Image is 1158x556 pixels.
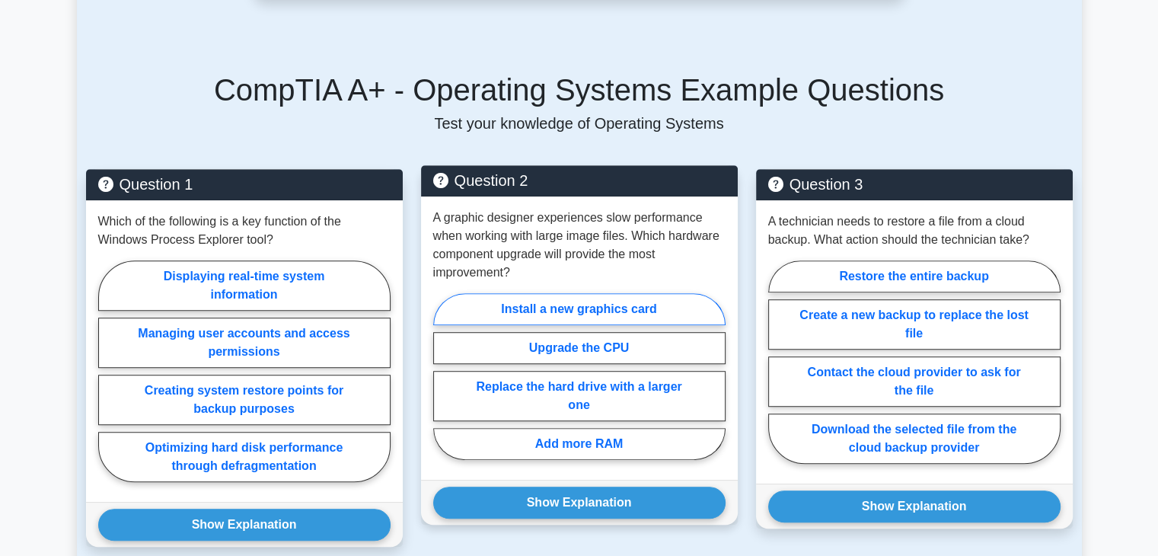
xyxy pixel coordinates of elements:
[98,432,391,482] label: Optimizing hard disk performance through defragmentation
[768,356,1061,407] label: Contact the cloud provider to ask for the file
[433,371,726,421] label: Replace the hard drive with a larger one
[768,414,1061,464] label: Download the selected file from the cloud backup provider
[433,209,726,282] p: A graphic designer experiences slow performance when working with large image files. Which hardwa...
[768,490,1061,522] button: Show Explanation
[768,299,1061,350] label: Create a new backup to replace the lost file
[433,171,726,190] h5: Question 2
[98,318,391,368] label: Managing user accounts and access permissions
[768,260,1061,292] label: Restore the entire backup
[98,260,391,311] label: Displaying real-time system information
[98,212,391,249] p: Which of the following is a key function of the Windows Process Explorer tool?
[98,509,391,541] button: Show Explanation
[98,175,391,193] h5: Question 1
[433,332,726,364] label: Upgrade the CPU
[768,175,1061,193] h5: Question 3
[433,428,726,460] label: Add more RAM
[86,72,1073,108] h5: CompTIA A+ - Operating Systems Example Questions
[768,212,1061,249] p: A technician needs to restore a file from a cloud backup. What action should the technician take?
[86,114,1073,133] p: Test your knowledge of Operating Systems
[433,487,726,519] button: Show Explanation
[98,375,391,425] label: Creating system restore points for backup purposes
[433,293,726,325] label: Install a new graphics card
